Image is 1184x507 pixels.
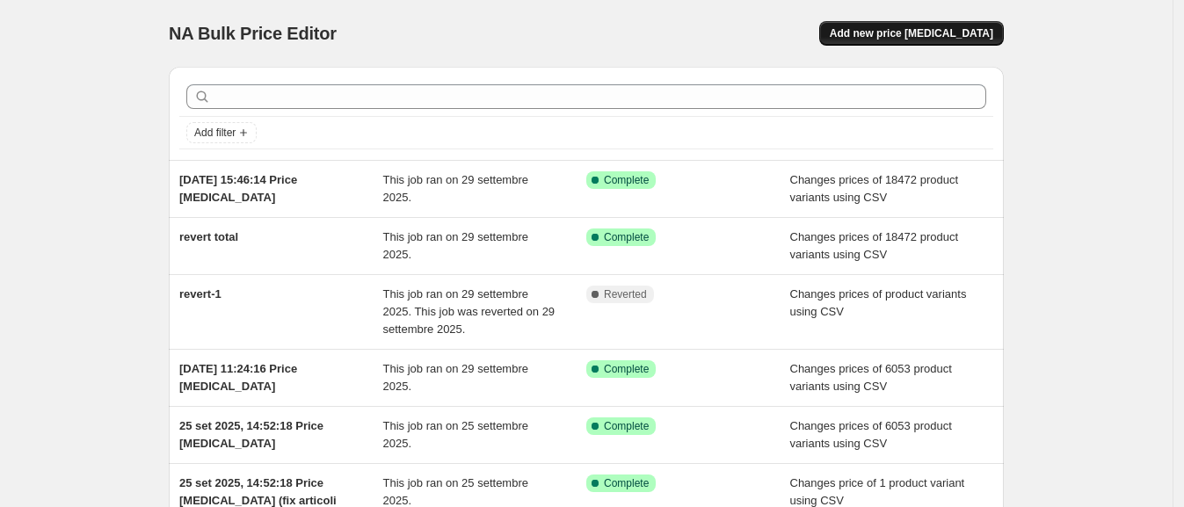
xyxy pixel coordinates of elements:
[194,126,236,140] span: Add filter
[383,419,528,450] span: This job ran on 25 settembre 2025.
[790,173,959,204] span: Changes prices of 18472 product variants using CSV
[790,287,967,318] span: Changes prices of product variants using CSV
[604,476,649,490] span: Complete
[179,173,297,204] span: [DATE] 15:46:14 Price [MEDICAL_DATA]
[179,362,297,393] span: [DATE] 11:24:16 Price [MEDICAL_DATA]
[169,24,337,43] span: NA Bulk Price Editor
[790,476,965,507] span: Changes price of 1 product variant using CSV
[604,362,649,376] span: Complete
[186,122,257,143] button: Add filter
[604,173,649,187] span: Complete
[790,419,952,450] span: Changes prices of 6053 product variants using CSV
[604,230,649,244] span: Complete
[819,21,1004,46] button: Add new price [MEDICAL_DATA]
[604,287,647,301] span: Reverted
[383,173,528,204] span: This job ran on 29 settembre 2025.
[830,26,993,40] span: Add new price [MEDICAL_DATA]
[179,287,222,301] span: revert-1
[383,476,528,507] span: This job ran on 25 settembre 2025.
[179,230,238,243] span: revert total
[790,362,952,393] span: Changes prices of 6053 product variants using CSV
[383,362,528,393] span: This job ran on 29 settembre 2025.
[383,230,528,261] span: This job ran on 29 settembre 2025.
[383,287,556,336] span: This job ran on 29 settembre 2025. This job was reverted on 29 settembre 2025.
[604,419,649,433] span: Complete
[790,230,959,261] span: Changes prices of 18472 product variants using CSV
[179,419,323,450] span: 25 set 2025, 14:52:18 Price [MEDICAL_DATA]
